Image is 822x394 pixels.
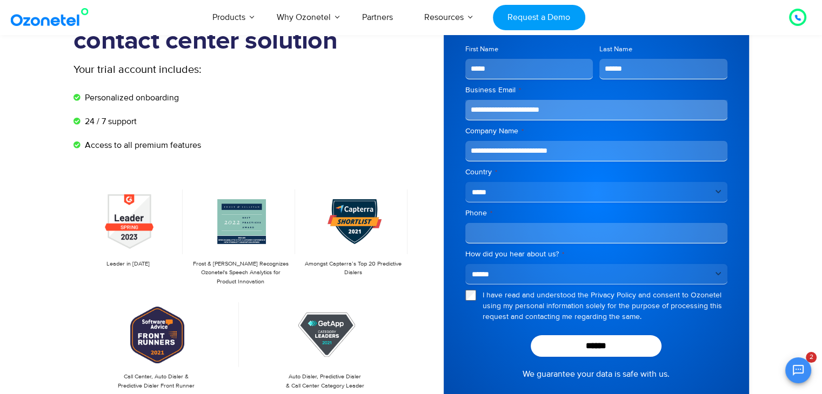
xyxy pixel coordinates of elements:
span: Personalized onboarding [82,91,179,104]
span: Access to all premium features [82,139,201,152]
label: Company Name [465,126,727,137]
p: Frost & [PERSON_NAME] Recognizes Ozonetel's Speech Analytics for Product Innovation [191,260,290,287]
label: Last Name [599,44,727,55]
p: Auto Dialer, Predictive Dialer & Call Center Category Leader [248,372,403,390]
span: 2 [806,352,817,363]
p: Call Center, Auto Dialer & Predictive Dialer Front Runner [79,372,234,390]
span: 24 / 7 support [82,115,137,128]
p: Amongst Capterra’s Top 20 Predictive Dialers [304,260,402,277]
label: First Name [465,44,593,55]
label: How did you hear about us? [465,249,727,260]
label: I have read and understood the Privacy Policy and consent to Ozonetel using my personal informati... [483,290,727,322]
a: Request a Demo [493,5,585,30]
label: Country [465,167,727,178]
p: Your trial account includes: [73,62,330,78]
label: Phone [465,208,727,219]
label: Business Email [465,85,727,96]
p: Leader in [DATE] [79,260,177,269]
a: We guarantee your data is safe with us. [523,368,670,381]
button: Open chat [785,357,811,383]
